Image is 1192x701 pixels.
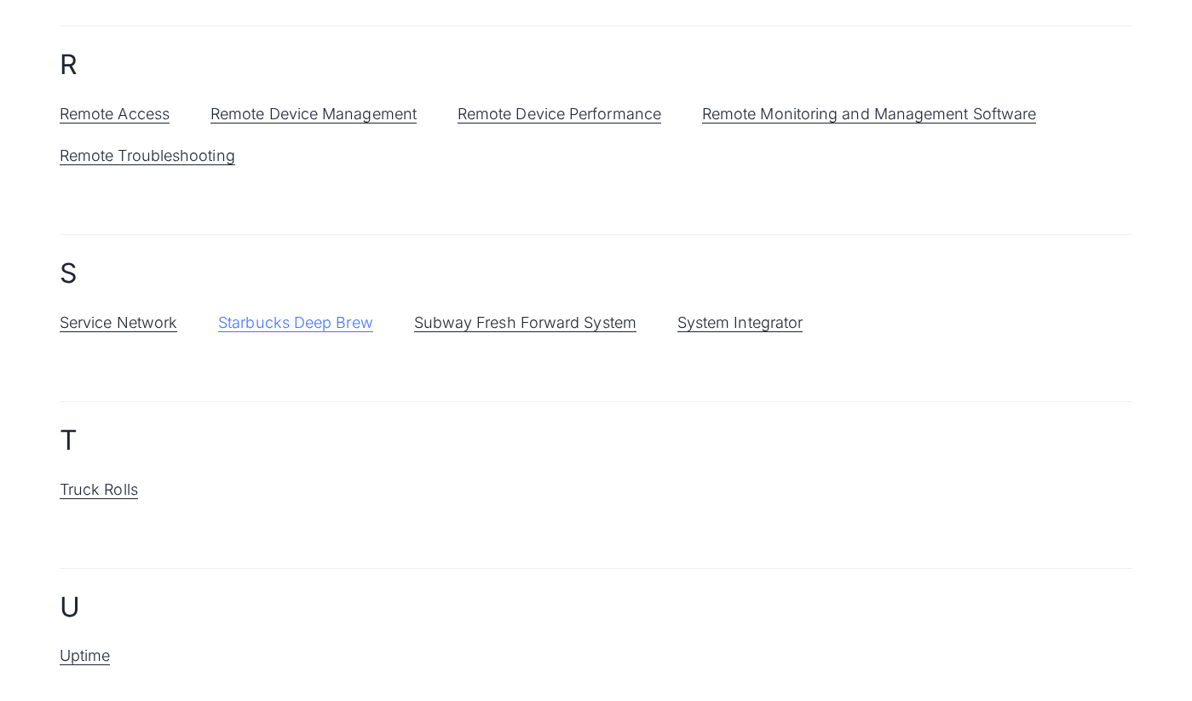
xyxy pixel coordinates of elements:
[60,313,177,332] a: Service Network
[458,105,661,124] a: Remote Device Performance
[702,105,1036,124] a: Remote Monitoring and Management Software
[60,147,235,165] a: Remote Troubleshooting
[60,646,110,665] a: Uptime
[210,105,417,124] a: Remote Device Management
[60,480,138,499] a: Truck Rolls
[60,422,1132,458] h2: T
[60,47,1132,83] h2: R
[218,313,373,332] a: Starbucks Deep Brew
[677,313,803,332] a: System Integrator
[60,105,170,124] a: Remote Access
[60,256,1132,291] h2: S
[60,589,1132,625] h2: U
[414,313,636,332] a: Subway Fresh Forward System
